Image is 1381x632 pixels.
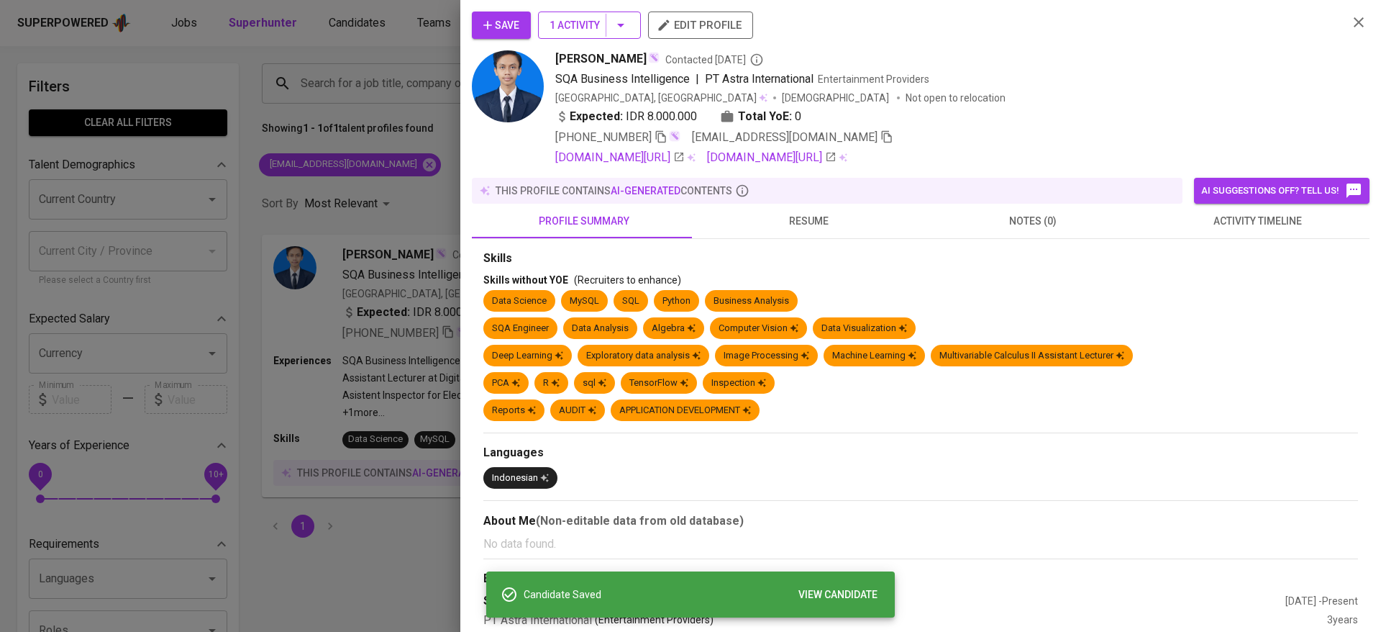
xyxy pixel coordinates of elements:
a: [DOMAIN_NAME][URL] [707,149,837,166]
span: Entertainment Providers [818,73,929,85]
span: resume [705,212,912,230]
div: [GEOGRAPHIC_DATA], [GEOGRAPHIC_DATA] [555,91,767,105]
div: Data Analysis [572,322,629,335]
div: PT Astra International [483,613,1327,629]
b: (Non-editable data from old database) [536,514,744,528]
img: magic_wand.svg [669,130,680,142]
div: [DATE] - Present [1285,594,1358,608]
span: Save [483,17,519,35]
div: Image Processing [724,349,809,363]
div: 3 years [1327,613,1358,629]
span: SQA Business Intelligence [555,72,690,86]
span: 0 [795,108,801,125]
div: Computer Vision [719,322,798,335]
div: Exploratory data analysis [586,349,701,363]
button: edit profile [648,12,753,39]
div: Experiences [483,571,1358,587]
div: AUDIT [559,404,596,417]
div: IDR 8.000.000 [555,108,697,125]
svg: By Batam recruiter [749,53,764,67]
div: Data Science [492,294,547,308]
span: [DEMOGRAPHIC_DATA] [782,91,891,105]
div: sql [583,376,606,390]
p: Not open to relocation [906,91,1006,105]
div: SQA Engineer [492,322,549,335]
div: SQL [622,294,639,308]
span: PT Astra International [705,72,813,86]
div: Reports [492,404,536,417]
div: Data Visualization [821,322,907,335]
div: MySQL [570,294,599,308]
div: R [543,376,560,390]
button: 1 Activity [538,12,641,39]
b: Total YoE: [738,108,792,125]
span: edit profile [660,16,742,35]
div: Skills [483,250,1358,267]
div: Deep Learning [492,349,563,363]
span: notes (0) [929,212,1136,230]
div: Algebra [652,322,696,335]
p: this profile contains contents [496,184,732,198]
div: Business Analysis [714,294,789,308]
div: Multivariable Calculus II Assistant Lecturer [939,349,1124,363]
span: [PERSON_NAME] [555,50,647,68]
span: Contacted [DATE] [665,53,764,67]
div: TensorFlow [629,376,688,390]
p: No data found. [483,536,1358,553]
button: Save [472,12,531,39]
div: Candidate Saved [524,582,883,608]
span: Skills without YOE [483,274,568,286]
div: Machine Learning [832,349,916,363]
span: [PHONE_NUMBER] [555,130,652,144]
img: 2f4a66d94bcf25ff393d933c5af3ad23.jpg [472,50,544,122]
a: edit profile [648,19,753,30]
div: Python [662,294,690,308]
span: [EMAIL_ADDRESS][DOMAIN_NAME] [692,130,878,144]
span: AI-generated [611,185,680,197]
div: Inspection [711,376,766,390]
b: Expected: [570,108,623,125]
div: APPLICATION DEVELOPMENT [619,404,751,417]
img: magic_wand.svg [648,52,660,63]
span: VIEW CANDIDATE [798,586,878,604]
div: PCA [492,376,520,390]
span: 1 Activity [550,17,629,35]
span: AI suggestions off? Tell us! [1201,182,1362,199]
div: About Me [483,513,1358,530]
div: Indonesian [492,471,549,485]
button: AI suggestions off? Tell us! [1194,178,1369,204]
span: profile summary [480,212,688,230]
span: | [696,71,699,88]
span: (Recruiters to enhance) [574,274,681,286]
a: [DOMAIN_NAME][URL] [555,149,685,166]
div: Languages [483,445,1358,461]
span: activity timeline [1154,212,1361,230]
div: SQA Business Intelligence [483,593,1285,610]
